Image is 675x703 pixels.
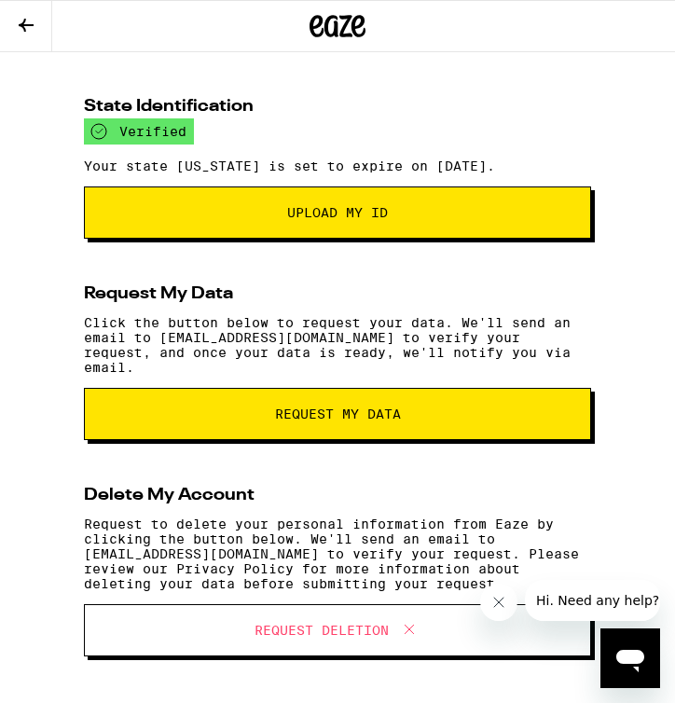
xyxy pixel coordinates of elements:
[84,604,591,656] button: Request Deletion
[84,517,591,591] p: Request to delete your personal information from Eaze by clicking the button below. We'll send an...
[84,315,591,375] p: Click the button below to request your data. We'll send an email to [EMAIL_ADDRESS][DOMAIN_NAME] ...
[84,388,591,440] button: request my data
[255,624,389,637] span: Request Deletion
[600,628,660,688] iframe: Button to launch messaging window
[84,186,591,239] button: Upload My ID
[525,580,660,621] iframe: Message from company
[84,118,194,145] div: verified
[287,206,388,219] span: Upload My ID
[84,98,254,115] h2: State Identification
[84,159,591,173] p: Your state [US_STATE] is set to expire on [DATE].
[84,285,233,302] h2: Request My Data
[84,487,255,503] h2: Delete My Account
[275,407,401,420] span: request my data
[480,584,517,621] iframe: Close message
